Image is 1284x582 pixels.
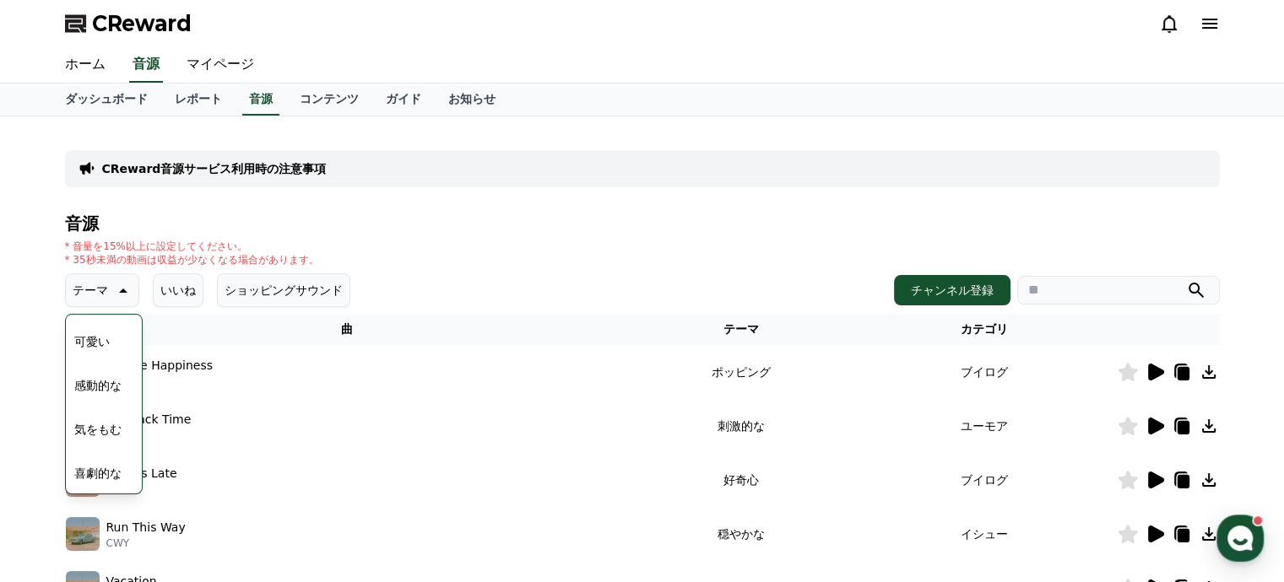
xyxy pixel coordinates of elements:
[250,467,291,481] span: Settings
[106,357,214,375] p: A Little Happiness
[66,517,100,551] img: music
[92,10,192,37] span: CReward
[68,323,116,360] button: 可愛い
[630,453,852,507] td: 好奇心
[106,411,192,428] p: Cat Rack Time
[51,84,161,116] a: ダッシュボード
[217,273,350,307] button: ショッピングサウンド
[435,84,509,116] a: お知らせ
[111,442,218,484] a: Messages
[218,442,324,484] a: Settings
[65,214,1220,233] h4: 音源
[242,84,279,116] a: 音源
[129,47,163,83] a: 音源
[630,507,852,561] td: 穏やかな
[173,47,268,83] a: マイページ
[106,536,186,550] p: CWY
[106,375,214,388] p: CWY
[43,467,73,481] span: Home
[630,399,852,453] td: 刺激的な
[852,453,1117,507] td: ブイログ
[5,442,111,484] a: Home
[153,273,203,307] button: いいね
[630,345,852,399] td: ポッピング
[286,84,372,116] a: コンテンツ
[630,314,852,345] th: テーマ
[65,253,319,267] p: * 35秒未満の動画は収益が少なくなる場合があります。
[106,428,192,442] p: CWY
[65,10,192,37] a: CReward
[106,519,186,536] p: Run This Way
[102,160,327,177] a: CReward音源サービス利用時の注意事項
[852,314,1117,345] th: カテゴリ
[73,278,108,302] p: テーマ
[68,411,128,448] button: 気をもむ
[372,84,435,116] a: ガイド
[852,507,1117,561] td: イシュー
[65,273,139,307] button: テーマ
[894,275,1010,305] button: チャンネル登録
[68,367,128,404] button: 感動的な
[852,399,1117,453] td: ユーモア
[65,240,319,253] p: * 音量を15%以上に設定してください。
[852,345,1117,399] td: ブイログ
[65,314,631,345] th: 曲
[140,468,190,482] span: Messages
[51,47,119,83] a: ホーム
[161,84,236,116] a: レポート
[68,455,128,492] button: 喜劇的な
